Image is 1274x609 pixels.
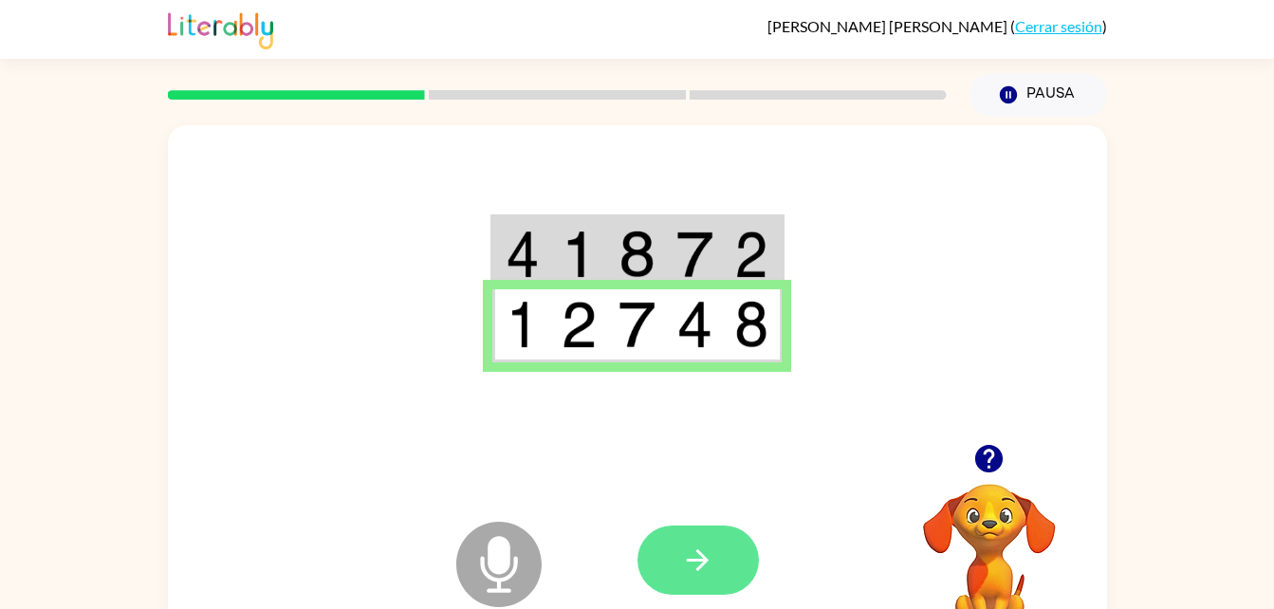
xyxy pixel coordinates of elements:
[168,8,273,49] img: Literably
[676,301,712,348] img: 4
[767,17,1107,35] div: ( )
[969,73,1107,117] button: Pausa
[619,231,655,278] img: 8
[561,301,597,348] img: 2
[506,301,540,348] img: 1
[619,301,655,348] img: 7
[676,231,712,278] img: 7
[767,17,1010,35] span: [PERSON_NAME] [PERSON_NAME]
[734,301,768,348] img: 8
[734,231,768,278] img: 2
[561,231,597,278] img: 1
[506,231,540,278] img: 4
[1015,17,1102,35] a: Cerrar sesión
